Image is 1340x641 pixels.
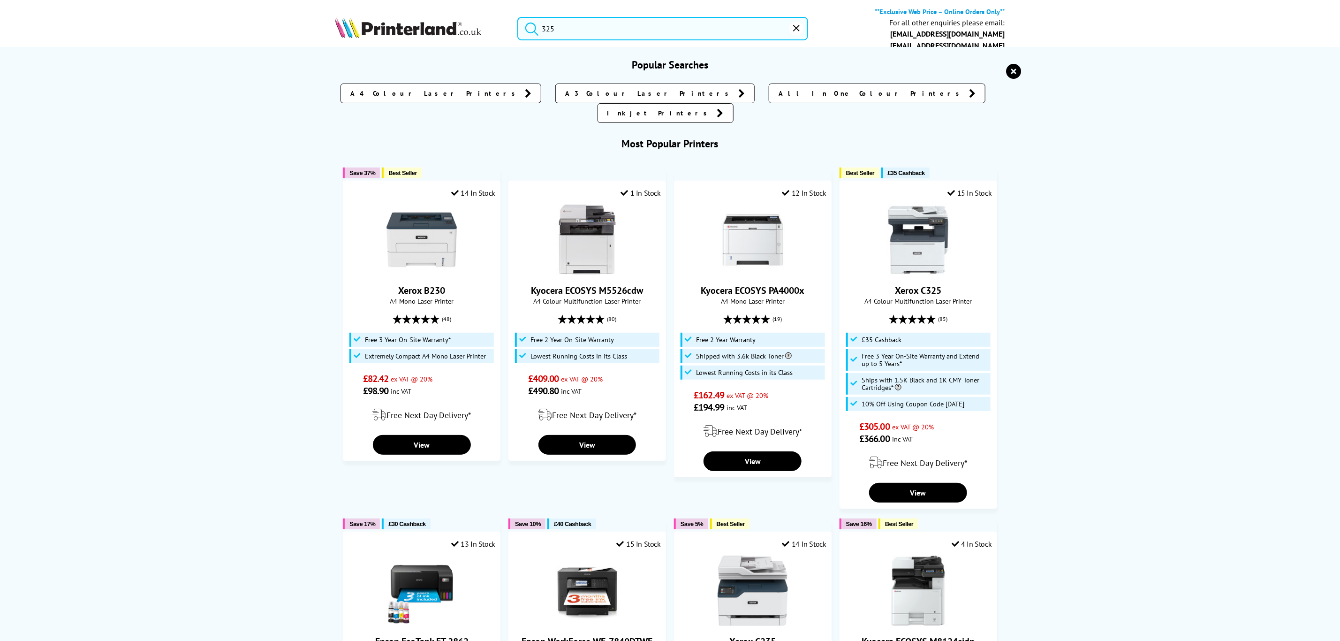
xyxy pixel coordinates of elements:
span: Best Seller [846,169,875,176]
a: View [373,435,471,455]
span: A4 Mono Laser Printer [679,297,826,305]
span: £35 Cashback [862,336,901,343]
span: £82.42 [363,373,389,385]
span: Best Seller [885,520,914,527]
a: Xerox C235 [718,618,788,628]
span: Lowest Running Costs in its Class [696,369,793,376]
b: **Exclusive Web Price – Online Orders Only** [875,7,1005,16]
a: View [704,451,802,471]
div: modal_delivery [348,402,495,428]
button: Best Seller [710,519,750,529]
img: Kyocera ECOSYS M5526cdw [552,205,622,275]
button: £40 Cashback [547,519,596,529]
a: Kyocera ECOSYS PA4000x [718,267,788,277]
span: £162.49 [694,389,724,401]
div: 14 In Stock [782,539,826,549]
button: Best Seller [878,519,918,529]
a: [EMAIL_ADDRESS][DOMAIN_NAME] [891,41,1005,50]
span: Free 2 Year Warranty [696,336,756,343]
span: Best Seller [388,169,417,176]
span: £30 Cashback [388,520,425,527]
div: 15 In Stock [617,539,661,549]
div: modal_delivery [679,418,826,444]
a: Kyocera ECOSYS M5526cdw [552,267,622,277]
div: modal_delivery [514,402,661,428]
h3: Most Popular Printers [335,137,1005,150]
span: ex VAT @ 20% [727,391,768,400]
span: (80) [607,310,617,328]
span: Save 16% [846,520,872,527]
span: £305.00 [859,420,890,433]
span: Save 37% [349,169,375,176]
span: (85) [938,310,947,328]
a: View [538,435,636,455]
button: Save 10% [508,519,545,529]
span: A4 Colour Laser Printers [350,89,520,98]
a: Epson WorkForce WF-7840DTWF [552,618,622,628]
span: £35 Cashback [888,169,925,176]
span: ex VAT @ 20% [892,422,934,431]
span: Inkjet Printers [607,108,712,118]
input: S [517,17,808,40]
a: Xerox B230 [398,284,445,297]
a: A4 Colour Laser Printers [341,84,541,103]
a: All In One Colour Printers [769,84,985,103]
div: 14 In Stock [451,188,495,198]
div: modal_delivery [845,450,992,476]
span: Free 3 Year On-Site Warranty* [365,336,451,343]
span: Free 2 Year On-Site Warranty [530,336,614,343]
span: Free 3 Year On-Site Warranty and Extend up to 5 Years* [862,352,988,367]
button: Best Seller [382,168,422,178]
span: inc VAT [561,387,582,396]
span: £40 Cashback [554,520,591,527]
span: A4 Colour Multifunction Laser Printer [514,297,661,305]
span: £194.99 [694,401,724,413]
a: Xerox B230 [386,267,457,277]
span: Best Seller [717,520,745,527]
button: Save 16% [840,519,877,529]
span: Save 17% [349,520,375,527]
h3: Popular Searches [335,58,1005,71]
span: ex VAT @ 20% [391,374,432,383]
div: 15 In Stock [947,188,992,198]
span: (19) [772,310,782,328]
span: 10% Off Using Coupon Code [DATE] [862,400,964,408]
span: Shipped with 3.6k Black Toner [696,352,792,360]
span: £98.90 [363,385,389,397]
div: 1 In Stock [621,188,661,198]
button: Save 37% [343,168,380,178]
span: A3 Colour Laser Printers [565,89,734,98]
b: [EMAIL_ADDRESS][DOMAIN_NAME] [891,29,1005,38]
div: For all other enquiries please email: [890,18,1005,27]
span: inc VAT [892,435,913,443]
span: inc VAT [727,403,747,412]
span: All In One Colour Printers [779,89,964,98]
span: Ships with 1.5K Black and 1K CMY Toner Cartridges* [862,376,988,391]
img: Xerox B230 [386,205,457,275]
a: Inkjet Printers [598,103,734,123]
button: Save 5% [674,519,708,529]
div: 4 In Stock [952,539,992,549]
span: ex VAT @ 20% [561,374,603,383]
span: £490.80 [529,385,559,397]
a: Xerox C325 [883,267,954,277]
a: Epson EcoTank ET-2862 [386,618,457,628]
button: £30 Cashback [382,519,430,529]
span: £409.00 [529,373,559,385]
button: Best Seller [840,168,879,178]
img: Kyocera ECOSYS PA4000x [718,205,788,275]
span: inc VAT [391,387,411,396]
a: View [869,483,967,503]
span: Save 10% [515,520,541,527]
a: Kyocera ECOSYS PA4000x [701,284,804,297]
img: Epson WorkForce WF-7840DTWF [552,556,622,626]
a: Xerox C325 [895,284,941,297]
button: £35 Cashback [881,168,930,178]
img: Printerland Logo [335,17,481,38]
a: Kyocera ECOSYS M8124cidn [883,618,954,628]
img: Epson EcoTank ET-2862 [386,556,457,626]
span: A4 Mono Laser Printer [348,297,495,305]
span: A4 Colour Multifunction Laser Printer [845,297,992,305]
span: Save 5% [681,520,703,527]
